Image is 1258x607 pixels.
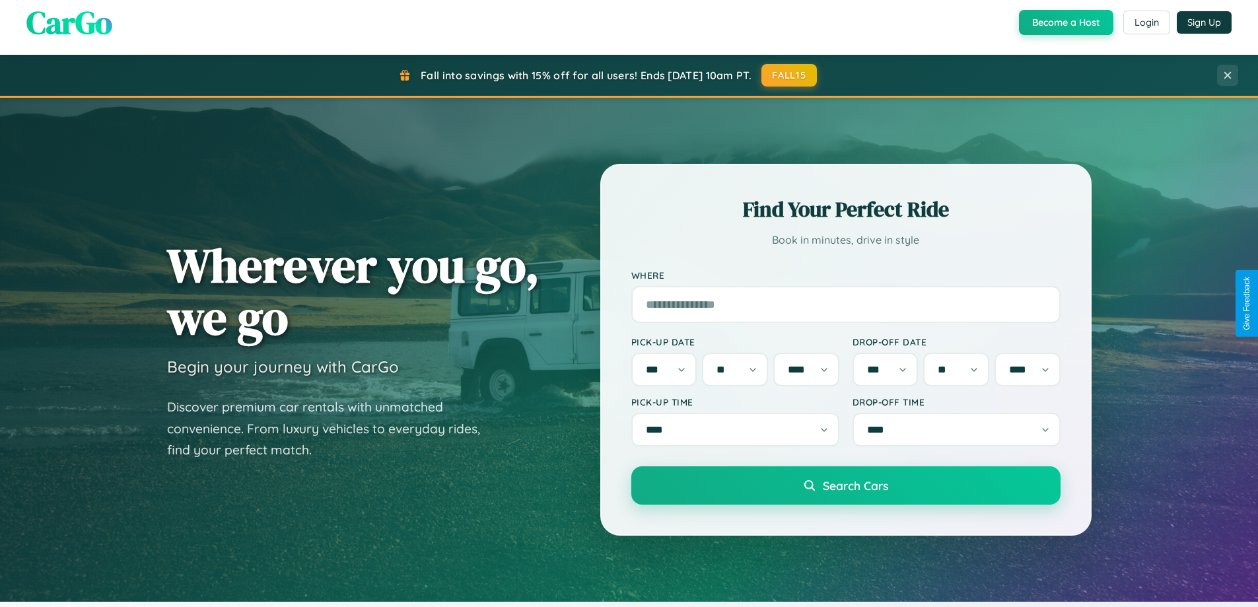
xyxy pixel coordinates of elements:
button: Become a Host [1019,10,1113,35]
label: Drop-off Time [853,396,1061,408]
h1: Wherever you go, we go [167,239,540,343]
button: Search Cars [631,466,1061,505]
h2: Find Your Perfect Ride [631,195,1061,224]
h3: Begin your journey with CarGo [167,357,399,376]
label: Pick-up Time [631,396,839,408]
span: Search Cars [823,478,888,493]
p: Book in minutes, drive in style [631,231,1061,250]
button: Sign Up [1177,11,1232,34]
button: FALL15 [761,64,817,87]
div: Give Feedback [1242,277,1251,330]
label: Drop-off Date [853,336,1061,347]
button: Login [1123,11,1170,34]
p: Discover premium car rentals with unmatched convenience. From luxury vehicles to everyday rides, ... [167,396,497,461]
span: CarGo [26,1,112,44]
label: Where [631,269,1061,281]
span: Fall into savings with 15% off for all users! Ends [DATE] 10am PT. [421,69,751,82]
label: Pick-up Date [631,336,839,347]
